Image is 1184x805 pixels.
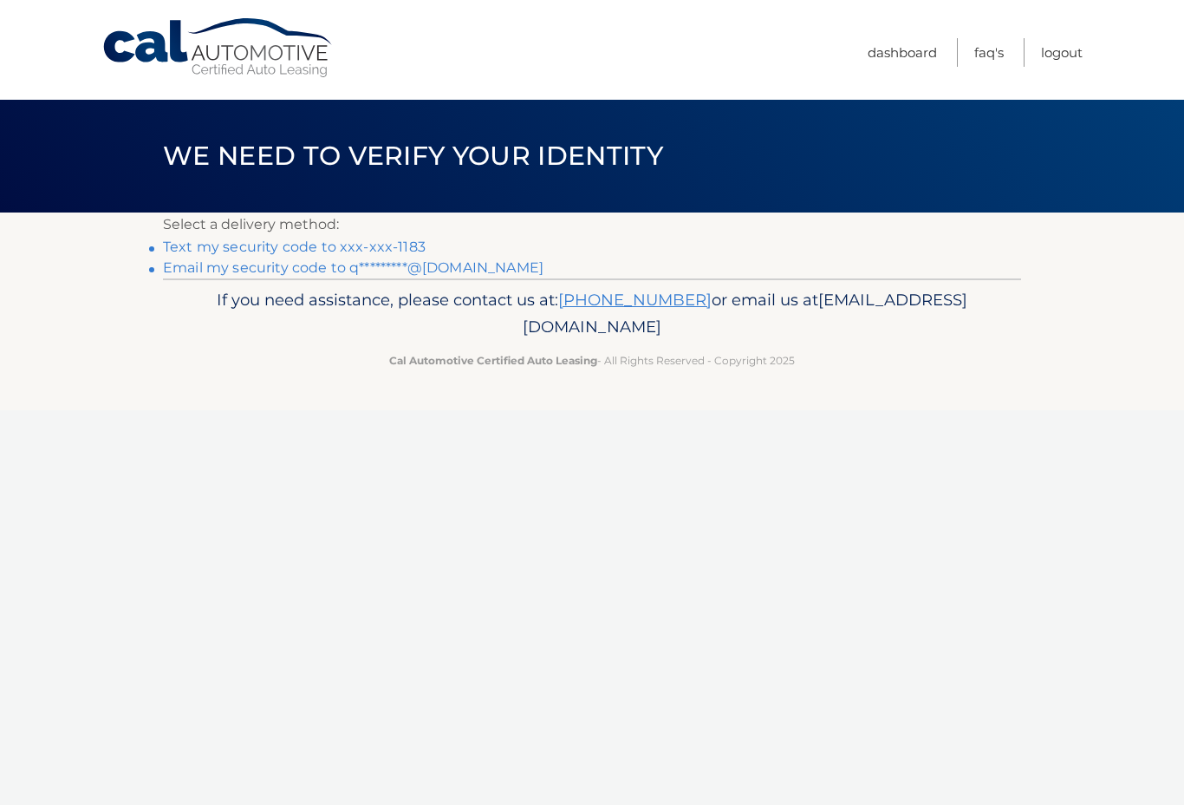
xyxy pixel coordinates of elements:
[174,351,1010,370] p: - All Rights Reserved - Copyright 2025
[163,259,543,276] a: Email my security code to q*********@[DOMAIN_NAME]
[163,140,663,172] span: We need to verify your identity
[163,239,426,255] a: Text my security code to xxx-xxx-1183
[101,17,335,79] a: Cal Automotive
[174,286,1010,342] p: If you need assistance, please contact us at: or email us at
[558,290,712,310] a: [PHONE_NUMBER]
[1041,38,1083,67] a: Logout
[389,354,597,367] strong: Cal Automotive Certified Auto Leasing
[974,38,1004,67] a: FAQ's
[868,38,937,67] a: Dashboard
[163,213,1021,237] p: Select a delivery method:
